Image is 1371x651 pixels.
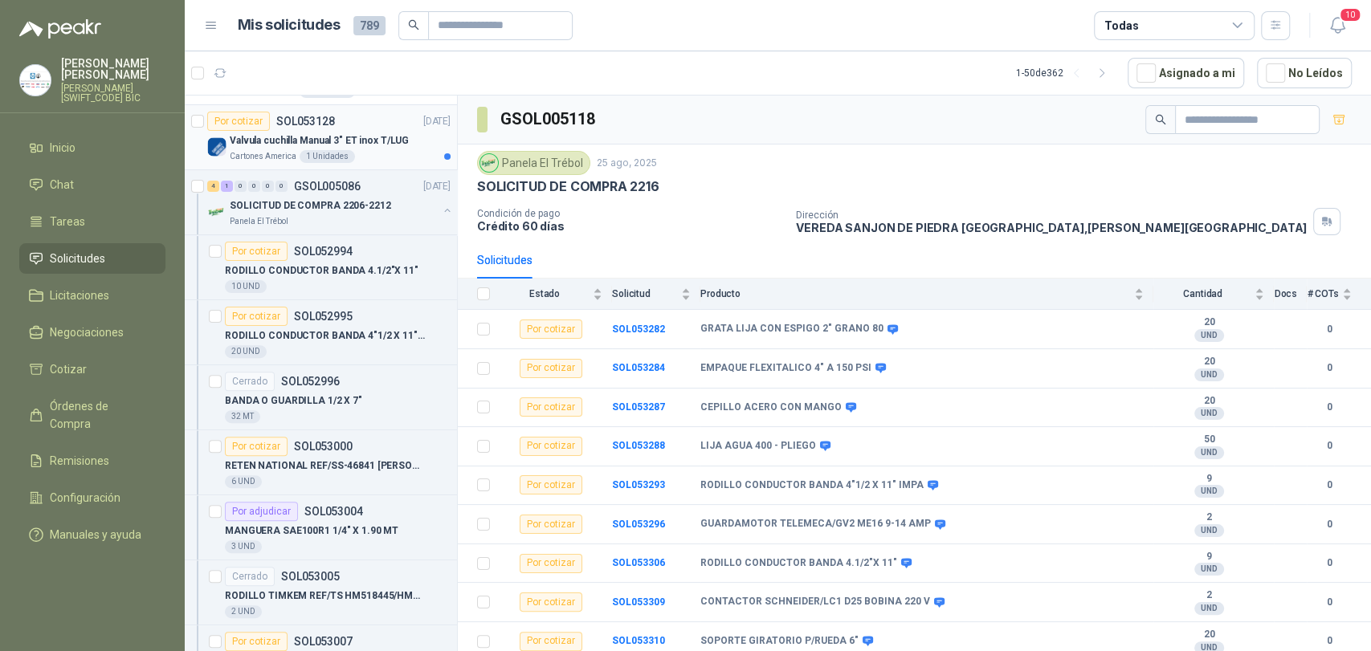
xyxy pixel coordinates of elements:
[700,401,842,414] b: CEPILLO ACERO CON MANGO
[700,288,1131,299] span: Producto
[1194,602,1224,615] div: UND
[612,557,665,568] a: SOL053306
[50,489,120,507] span: Configuración
[304,506,363,517] p: SOL053004
[225,263,418,279] p: RODILLO CONDUCTOR BANDA 4.1/2"X 11"
[520,592,582,612] div: Por cotizar
[1307,360,1352,376] b: 0
[276,116,335,127] p: SOL053128
[612,479,665,490] a: SOL053293
[1307,595,1352,610] b: 0
[19,446,165,476] a: Remisiones
[1153,511,1264,524] b: 2
[1194,485,1224,498] div: UND
[275,181,288,192] div: 0
[225,458,425,474] p: RETEN NATIONAL REF/SS-46841 [PERSON_NAME]
[19,317,165,348] a: Negociaciones
[19,19,101,39] img: Logo peakr
[185,300,457,365] a: Por cotizarSOL052995RODILLO CONDUCTOR BANDA 4"1/2 X 11" IMPA20 UND
[19,169,165,200] a: Chat
[225,632,288,651] div: Por cotizar
[185,495,457,560] a: Por adjudicarSOL053004MANGUERA SAE100R1 1/4" X 1.90 MT3 UND
[1274,279,1307,310] th: Docs
[423,114,451,129] p: [DATE]
[796,210,1307,221] p: Dirección
[185,235,457,300] a: Por cotizarSOL052994RODILLO CONDUCTOR BANDA 4.1/2"X 11"10 UND
[50,360,87,378] span: Cotizar
[700,279,1153,310] th: Producto
[612,440,665,451] b: SOL053288
[1153,433,1264,446] b: 50
[19,132,165,163] a: Inicio
[700,635,859,648] b: SOPORTE GIRATORIO P/RUEDA 6"
[225,410,260,423] div: 32 MT
[262,181,274,192] div: 0
[294,311,353,322] p: SOL052995
[423,179,451,194] p: [DATE]
[50,139,75,157] span: Inicio
[19,354,165,384] a: Cotizar
[207,177,454,228] a: 4 1 0 0 0 0 GSOL005086[DATE] Company LogoSOLICITUD DE COMPRA 2206-2212Panela El Trébol
[225,437,288,456] div: Por cotizar
[1307,438,1352,454] b: 0
[477,178,659,195] p: SOLICITUD DE COMPRA 2216
[477,208,783,219] p: Condición de pago
[20,65,51,96] img: Company Logo
[1307,400,1352,415] b: 0
[1016,60,1115,86] div: 1 - 50 de 362
[520,554,582,573] div: Por cotizar
[225,307,288,326] div: Por cotizar
[207,202,226,222] img: Company Logo
[235,181,247,192] div: 0
[294,181,361,192] p: GSOL005086
[1307,555,1352,571] b: 0
[1194,563,1224,576] div: UND
[700,557,897,570] b: RODILLO CONDUCTOR BANDA 4.1/2"X 11"
[612,401,665,413] a: SOL053287
[612,519,665,530] b: SOL053296
[50,452,109,470] span: Remisiones
[597,156,657,171] p: 25 ago, 2025
[225,567,275,586] div: Cerrado
[612,362,665,373] a: SOL053284
[281,571,340,582] p: SOL053005
[19,206,165,237] a: Tareas
[225,540,262,553] div: 3 UND
[19,391,165,439] a: Órdenes de Compra
[225,475,262,488] div: 6 UND
[19,482,165,513] a: Configuración
[225,242,288,261] div: Por cotizar
[221,181,233,192] div: 1
[294,441,353,452] p: SOL053000
[185,430,457,495] a: Por cotizarSOL053000RETEN NATIONAL REF/SS-46841 [PERSON_NAME]6 UND
[230,133,409,149] p: Valvula cuchilla Manual 3" ET inox T/LUG
[480,154,498,172] img: Company Logo
[61,83,165,103] p: [PERSON_NAME] [SWIFT_CODE] BIC
[1307,517,1352,532] b: 0
[700,479,924,492] b: RODILLO CONDUCTOR BANDA 4"1/2 X 11" IMPA
[207,112,270,131] div: Por cotizar
[500,107,598,132] h3: GSOL005118
[700,518,931,531] b: GUARDAMOTOR TELEMECA/GV2 ME16 9-14 AMP
[1153,316,1264,329] b: 20
[700,323,883,336] b: GRATA LIJA CON ESPIGO 2" GRANO 80
[612,635,665,646] a: SOL053310
[796,221,1307,234] p: VEREDA SANJON DE PIEDRA [GEOGRAPHIC_DATA] , [PERSON_NAME][GEOGRAPHIC_DATA]
[408,19,419,31] span: search
[225,280,267,293] div: 10 UND
[50,250,105,267] span: Solicitudes
[700,362,871,375] b: EMPAQUE FLEXITALICO 4" A 150 PSI
[477,151,590,175] div: Panela El Trébol
[207,137,226,157] img: Company Logo
[225,588,425,604] p: RODILLO TIMKEM REF/TS HM518445/HM518410
[300,150,355,163] div: 1 Unidades
[1194,446,1224,459] div: UND
[1257,58,1352,88] button: No Leídos
[225,345,267,358] div: 20 UND
[225,393,362,409] p: BANDA O GUARDILLA 1/2 X 7"
[50,323,124,341] span: Negociaciones
[520,475,582,494] div: Por cotizar
[1153,589,1264,602] b: 2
